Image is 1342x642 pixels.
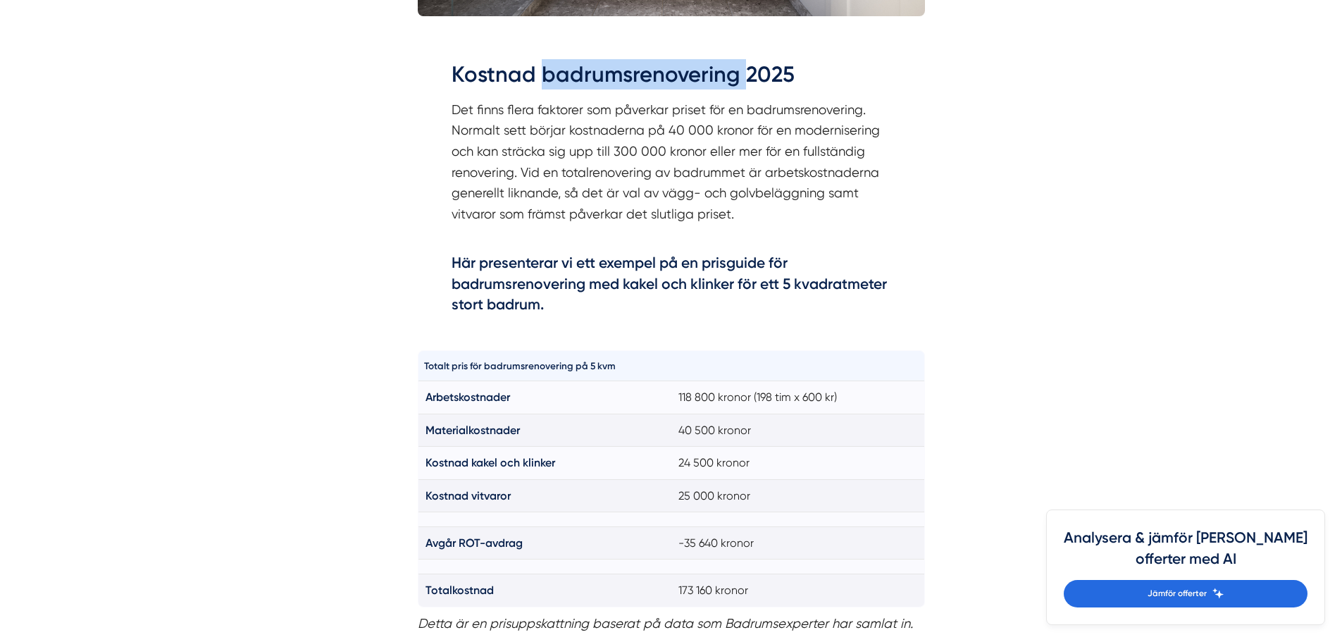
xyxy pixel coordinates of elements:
strong: Kostnad vitvaror [425,489,511,502]
td: 40 500 kronor [671,414,925,446]
h2: Kostnad badrumsrenovering 2025 [452,59,891,99]
td: 25 000 kronor [671,479,925,512]
td: 118 800 kronor (198 tim x 600 kr) [671,381,925,414]
td: -35 640 kronor [671,527,925,560]
td: 24 500 kronor [671,447,925,479]
strong: Totalkostnad [425,584,494,597]
a: Jämför offerter [1064,580,1307,607]
th: Totalt pris för badrumsrenovering på 5 kvm [418,351,671,381]
h4: Analysera & jämför [PERSON_NAME] offerter med AI [1064,527,1307,580]
span: Jämför offerter [1148,587,1207,600]
h4: Här presenterar vi ett exempel på en prisguide för badrumsrenovering med kakel och klinker för et... [452,252,891,319]
strong: Kostnad kakel och klinker [425,456,555,469]
strong: Arbetskostnader [425,390,510,404]
td: 173 160 kronor [671,574,925,607]
em: Detta är en prisuppskattning baserat på data som Badrumsexperter har samlat in. [418,616,913,631]
strong: Avgår ROT-avdrag [425,536,523,550]
strong: Materialkostnader [425,424,520,437]
p: Det finns flera faktorer som påverkar priset för en badrumsrenovering. Normalt sett börjar kostna... [452,99,891,246]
